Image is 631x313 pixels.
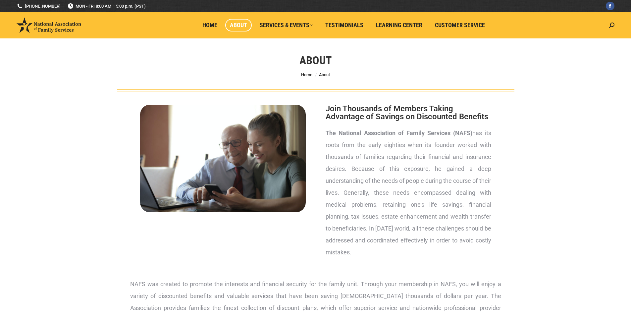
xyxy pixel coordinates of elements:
[319,72,330,77] span: About
[301,72,312,77] a: Home
[321,19,368,31] a: Testimonials
[67,3,146,9] span: MON - FRI 8:00 AM – 5:00 p.m. (PST)
[140,105,306,212] img: About National Association of Family Services
[606,2,614,10] a: Facebook page opens in new window
[430,19,490,31] a: Customer Service
[371,19,427,31] a: Learning Center
[326,130,473,136] strong: The National Association of Family Services (NAFS)
[202,22,217,29] span: Home
[376,22,422,29] span: Learning Center
[435,22,485,29] span: Customer Service
[326,127,491,258] p: has its roots from the early eighties when its founder worked with thousands of families regardin...
[198,19,222,31] a: Home
[299,53,332,68] h1: About
[230,22,247,29] span: About
[17,18,81,33] img: National Association of Family Services
[325,22,363,29] span: Testimonials
[260,22,313,29] span: Services & Events
[17,3,61,9] a: [PHONE_NUMBER]
[225,19,252,31] a: About
[326,105,491,121] h2: Join Thousands of Members Taking Advantage of Savings on Discounted Benefits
